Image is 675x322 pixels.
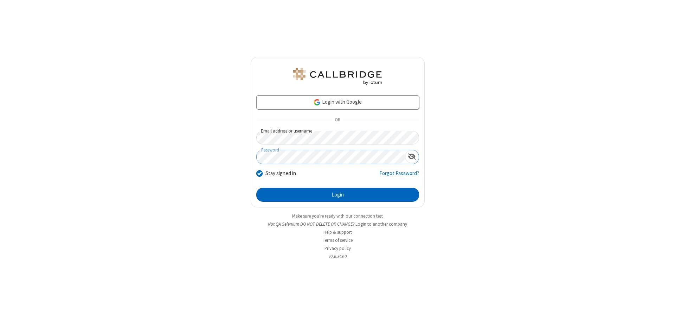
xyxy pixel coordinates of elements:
label: Stay signed in [265,169,296,178]
a: Login with Google [256,95,419,109]
button: Login [256,188,419,202]
a: Forgot Password? [379,169,419,183]
div: Show password [405,150,419,163]
li: v2.6.349.0 [251,253,425,260]
a: Help & support [323,229,352,235]
input: Email address or username [256,131,419,144]
img: google-icon.png [313,98,321,106]
a: Make sure you're ready with our connection test [292,213,383,219]
li: Not QA Selenium DO NOT DELETE OR CHANGE? [251,221,425,227]
button: Login to another company [355,221,407,227]
a: Terms of service [323,237,353,243]
a: Privacy policy [324,245,351,251]
img: QA Selenium DO NOT DELETE OR CHANGE [292,68,383,85]
input: Password [257,150,405,164]
span: OR [332,115,343,125]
